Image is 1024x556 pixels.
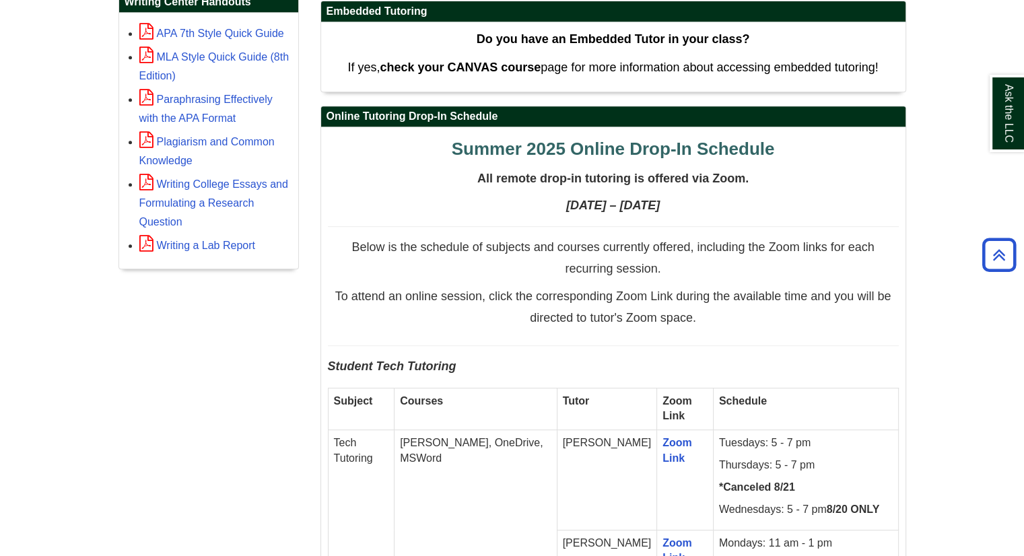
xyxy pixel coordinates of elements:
[557,430,657,530] td: [PERSON_NAME]
[719,436,893,451] p: Tuesdays: 5 - 7 pm
[139,178,288,228] a: Writing College Essays and Formulating a Research Question
[978,246,1021,264] a: Back to Top
[719,458,893,473] p: Thursdays: 5 - 7 pm
[477,32,750,46] strong: Do you have an Embedded Tutor in your class?
[400,436,551,466] p: [PERSON_NAME], OneDrive, MSWord
[321,106,906,127] h2: Online Tutoring Drop-In Schedule
[827,503,880,515] strong: 8/20 ONLY
[662,395,692,422] strong: Zoom Link
[351,240,874,275] span: Below is the schedule of subjects and courses currently offered, including the Zoom links for eac...
[139,28,284,39] a: APA 7th Style Quick Guide
[335,289,891,324] span: To attend an online session, click the corresponding Zoom Link during the available time and you ...
[139,136,275,166] a: Plagiarism and Common Knowledge
[347,61,878,74] span: If yes, page for more information about accessing embedded tutoring!
[328,359,456,373] span: Student Tech Tutoring
[719,395,767,407] strong: Schedule
[719,502,893,518] p: Wednesdays: 5 - 7 pm
[719,481,795,493] strong: *Canceled 8/21
[139,51,289,81] a: MLA Style Quick Guide (8th Edition)
[334,395,373,407] strong: Subject
[563,395,590,407] strong: Tutor
[380,61,541,74] strong: check your CANVAS course
[662,437,692,464] a: Zoom Link
[566,199,660,212] strong: [DATE] – [DATE]
[719,536,893,551] p: Mondays: 11 am - 1 pm
[321,1,906,22] h2: Embedded Tutoring
[477,172,749,185] span: All remote drop-in tutoring is offered via Zoom.
[139,240,255,251] a: Writing a Lab Report
[452,139,775,159] span: Summer 2025 Online Drop-In Schedule
[139,94,273,124] a: Paraphrasing Effectively with the APA Format
[400,395,443,407] strong: Courses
